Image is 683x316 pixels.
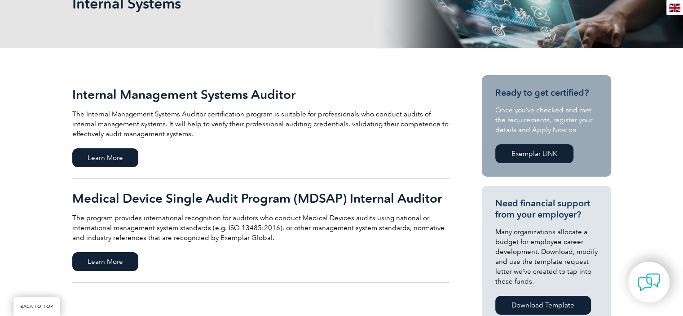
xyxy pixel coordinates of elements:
a: Download Template [495,296,591,315]
img: contact-chat.png [638,271,660,294]
h3: Need financial support from your employer? [495,198,598,220]
h3: Ready to get certified? [495,87,598,98]
p: The Internal Management Systems Auditor certification program is suitable for professionals who c... [72,109,449,139]
span: Learn More [72,252,138,271]
a: Medical Device Single Audit Program (MDSAP) Internal Auditor The program provides international r... [72,179,449,283]
a: Exemplar LINK [495,144,573,163]
a: Internal Management Systems Auditor The Internal Management Systems Auditor certification program... [72,75,449,179]
p: Many organizations allocate a budget for employee career development. Download, modify and use th... [495,227,598,286]
span: Learn More [72,148,138,167]
p: Once you’ve checked and met the requirements, register your details and Apply Now on [495,105,598,135]
h2: Internal Management Systems Auditor [72,87,449,102]
a: BACK TO TOP [13,297,60,316]
p: The program provides international recognition for auditors who conduct Medical Devices audits us... [72,213,449,243]
h2: Medical Device Single Audit Program (MDSAP) Internal Auditor [72,191,449,205]
img: en [669,4,680,12]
